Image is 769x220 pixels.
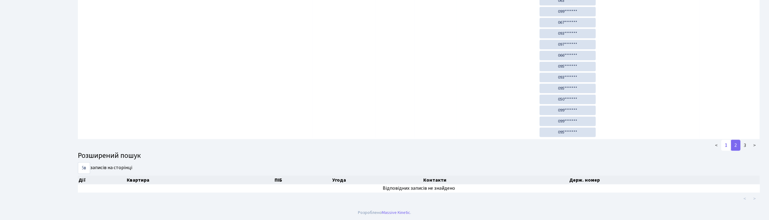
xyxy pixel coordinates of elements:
th: Квартира [126,176,274,184]
label: записів на сторінці [78,162,132,174]
a: < [712,140,722,151]
a: 1 [721,140,731,151]
td: Відповідних записів не знайдено [78,184,760,193]
a: 2 [731,140,741,151]
th: Дії [78,176,126,184]
th: Держ. номер [569,176,766,184]
h4: Розширений пошук [78,151,760,160]
select: записів на сторінці [78,162,90,174]
th: ПІБ [274,176,332,184]
th: Угода [332,176,423,184]
a: Massive Kinetic [382,209,410,216]
th: Контакти [423,176,569,184]
div: Розроблено . [358,209,411,216]
a: 3 [740,140,750,151]
a: > [750,140,760,151]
